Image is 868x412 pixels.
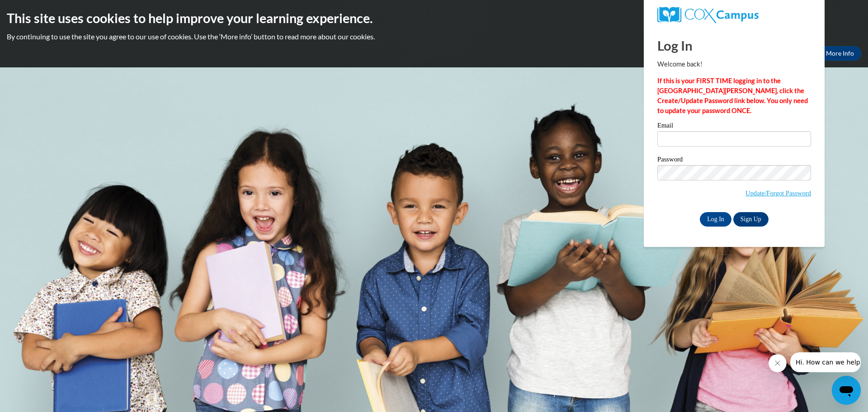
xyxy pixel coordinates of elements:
h1: Log In [657,36,811,55]
iframe: Button to launch messaging window [832,376,861,405]
label: Password [657,156,811,165]
span: Hi. How can we help? [5,6,73,14]
p: By continuing to use the site you agree to our use of cookies. Use the ‘More info’ button to read... [7,32,861,42]
iframe: Close message [769,354,787,372]
h2: This site uses cookies to help improve your learning experience. [7,9,861,27]
strong: If this is your FIRST TIME logging in to the [GEOGRAPHIC_DATA][PERSON_NAME], click the Create/Upd... [657,77,808,114]
p: Welcome back! [657,59,811,69]
input: Log In [700,212,731,227]
iframe: Message from company [790,352,861,372]
label: Email [657,122,811,131]
img: COX Campus [657,7,759,23]
a: Update/Forgot Password [745,189,811,197]
a: More Info [819,46,861,61]
a: COX Campus [657,7,811,23]
a: Sign Up [733,212,769,227]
